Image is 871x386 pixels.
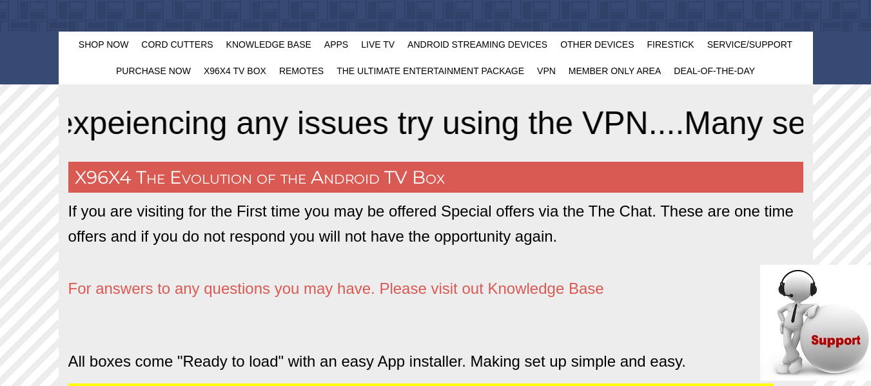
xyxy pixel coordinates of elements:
a: Cord Cutters [135,32,219,58]
a: VPN [531,58,562,84]
marquee: Everyone should have a VPN, if you are expeiencing any issues try using the VPN....Many services ... [68,97,803,149]
a: Purchase Now [110,58,197,84]
span: X96X4 TV Box [204,66,266,76]
a: FireStick [641,32,701,58]
a: Apps [318,32,355,58]
a: Other Devices [554,32,640,58]
span: Service/Support [707,39,793,50]
a: Remotes [273,58,330,84]
img: Chat attention grabber [5,5,121,121]
a: Member Only Area [562,58,667,84]
span: Member Only Area [569,66,661,76]
a: Live TV [355,32,401,58]
a: Shop Now [72,32,135,58]
a: The Ultimate Entertainment Package [330,58,531,84]
span: Purchase Now [116,66,191,76]
a: For answers to any questions you may have. Please visit out Knowledge Base [68,285,604,296]
span: Remotes [279,66,324,76]
a: Service/Support [701,32,799,58]
span: Shop Now [79,39,129,50]
span: VPN [537,66,556,76]
span: For answers to any questions you may have. Please visit out Knowledge Base [68,280,604,297]
span: Live TV [361,39,395,50]
iframe: chat widget [755,260,871,386]
span: Android Streaming Devices [407,39,547,50]
span: FireStick [647,39,694,50]
span: X96X4 The Evolution of the Android TV Box [75,166,445,188]
span: Deal-Of-The-Day [674,66,755,76]
span: Knowledge Base [226,39,311,50]
span: Apps [324,39,348,50]
span: 1 [5,5,10,16]
a: Android Streaming Devices [401,32,554,58]
a: Knowledge Base [220,32,318,58]
span: Cord Cutters [141,39,213,50]
span: The Ultimate Entertainment Package [337,66,524,76]
a: X96X4 TV Box [197,58,273,84]
span: Other Devices [560,39,634,50]
span: All boxes come "Ready to load" with an easy App installer. Making set up simple and easy. [68,352,686,370]
span: If you are visiting for the First time you may be offered Special offers via the The Chat. These ... [68,202,794,244]
a: Deal-Of-The-Day [667,58,761,84]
